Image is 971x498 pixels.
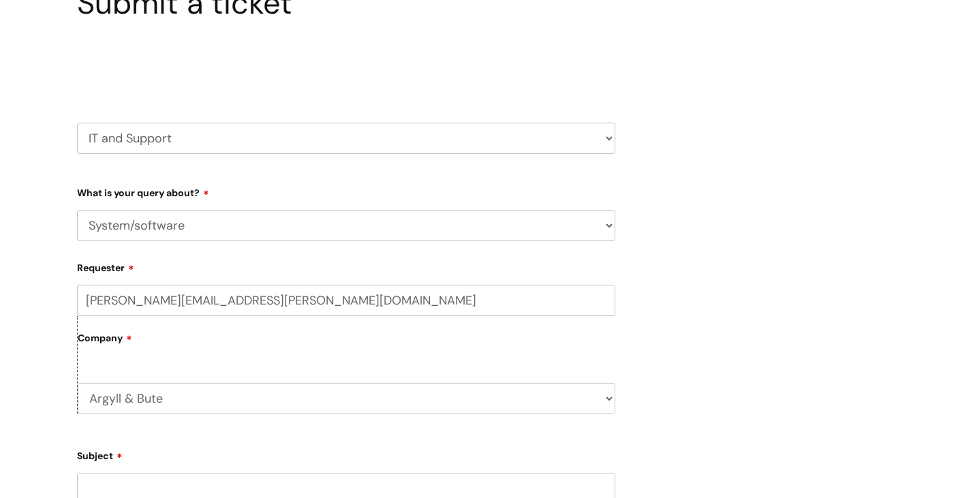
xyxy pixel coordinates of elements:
[77,53,615,78] h2: Select issue type
[78,328,615,358] label: Company
[77,446,615,462] label: Subject
[77,258,615,274] label: Requester
[77,285,615,316] input: Email
[77,183,615,199] label: What is your query about?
